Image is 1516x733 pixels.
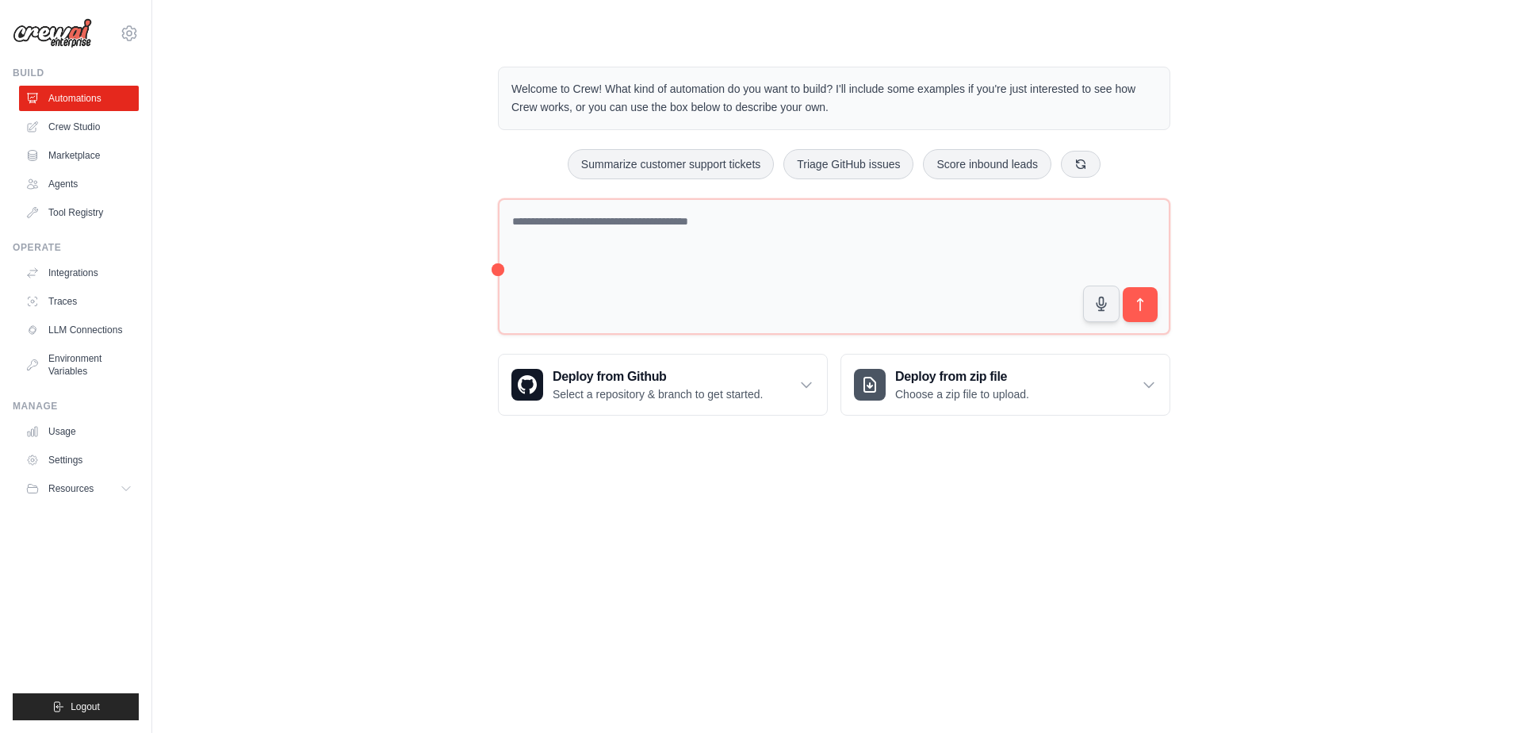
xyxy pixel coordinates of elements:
a: Marketplace [19,143,139,168]
span: Resources [48,482,94,495]
button: Logout [13,693,139,720]
a: Tool Registry [19,200,139,225]
h3: Deploy from Github [553,367,763,386]
a: Environment Variables [19,346,139,384]
a: Settings [19,447,139,473]
a: Integrations [19,260,139,286]
div: Manage [13,400,139,413]
div: Operate [13,241,139,254]
a: Usage [19,419,139,444]
a: Crew Studio [19,114,139,140]
button: Summarize customer support tickets [568,149,774,179]
span: Logout [71,700,100,713]
a: Automations [19,86,139,111]
p: Select a repository & branch to get started. [553,386,763,402]
a: Traces [19,289,139,314]
a: Agents [19,171,139,197]
div: Build [13,67,139,79]
button: Score inbound leads [923,149,1051,179]
a: LLM Connections [19,317,139,343]
img: Logo [13,18,92,48]
button: Resources [19,476,139,501]
p: Welcome to Crew! What kind of automation do you want to build? I'll include some examples if you'... [511,80,1157,117]
p: Choose a zip file to upload. [895,386,1029,402]
button: Triage GitHub issues [783,149,913,179]
h3: Deploy from zip file [895,367,1029,386]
